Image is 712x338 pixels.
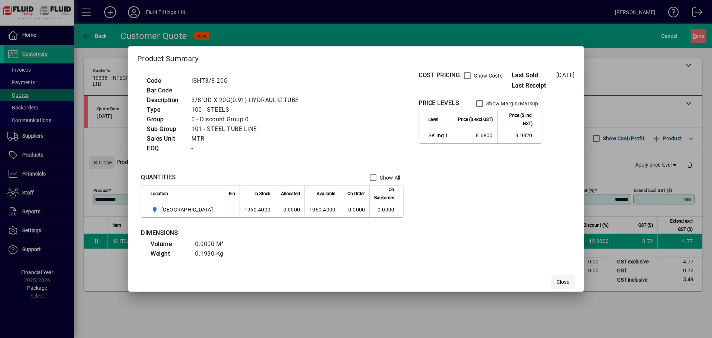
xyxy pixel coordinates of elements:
[188,144,308,153] td: -
[497,128,542,143] td: 9.9820
[188,124,308,134] td: 101 - STEEL TUBE LINE
[419,99,459,108] div: PRICE LEVELS
[143,105,188,115] td: Type
[141,173,176,182] div: QUANTITIES
[348,207,365,213] span: 0.0000
[557,278,569,286] span: Close
[453,128,497,143] td: 8.6800
[161,206,213,213] span: [GEOGRAPHIC_DATA]
[143,144,188,153] td: EOQ
[143,76,188,86] td: Code
[240,202,275,217] td: 1960.4000
[551,275,575,289] button: Close
[419,71,460,80] div: COST PRICING
[369,202,403,217] td: 0.0000
[141,229,326,237] div: DIMENSIONS
[191,239,236,249] td: 0.0000 M³
[485,100,538,107] label: Show Margin/Markup
[556,82,558,89] span: -
[143,86,188,95] td: Bar Code
[347,190,365,198] span: On Order
[151,190,168,198] span: Location
[128,46,584,68] h2: Product Summary
[378,174,400,181] label: Show All
[143,134,188,144] td: Sales Unit
[275,202,304,217] td: 0.0000
[229,190,235,198] span: Bin
[188,105,308,115] td: 100 - STEELS
[191,249,236,259] td: 0.1930 Kg
[151,205,216,214] span: AUCKLAND
[472,72,502,79] label: Show Costs
[143,95,188,105] td: Description
[512,71,556,80] span: Last Sold
[556,72,575,79] span: [DATE]
[281,190,300,198] span: Allocated
[317,190,335,198] span: Available
[188,76,308,86] td: ISHT3/8-20G
[143,124,188,134] td: Sub Group
[254,190,270,198] span: In Stock
[428,115,438,124] span: Level
[188,134,308,144] td: MTR
[512,81,556,90] span: Last Receipt
[188,115,308,124] td: 0 - Discount Group 0
[147,239,191,249] td: Volume
[143,115,188,124] td: Group
[147,249,191,259] td: Weight
[304,202,340,217] td: 1960.4000
[188,95,308,105] td: 3/8"OD X 20G(0.91) HYDRAULIC TUBE
[458,115,493,124] span: Price ($ excl GST)
[502,111,533,128] span: Price ($ incl GST)
[428,132,448,139] span: Selling 1
[374,186,394,202] span: On Backorder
